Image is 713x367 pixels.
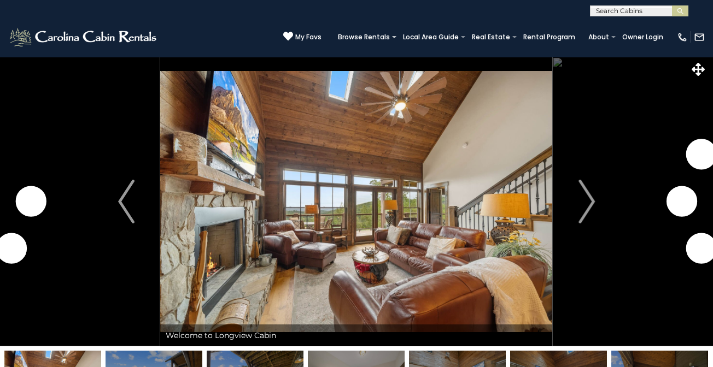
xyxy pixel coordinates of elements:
a: Browse Rentals [332,29,395,45]
a: About [583,29,615,45]
a: Rental Program [518,29,581,45]
a: My Favs [283,31,322,43]
a: Owner Login [617,29,669,45]
span: My Favs [295,32,322,42]
img: arrow [578,180,595,223]
button: Previous [92,57,160,346]
button: Next [553,57,621,346]
img: arrow [118,180,135,223]
img: White-1-2.png [8,26,160,48]
img: mail-regular-white.png [694,32,705,43]
img: phone-regular-white.png [677,32,688,43]
div: Welcome to Longview Cabin [160,324,552,346]
a: Real Estate [466,29,516,45]
a: Local Area Guide [398,29,464,45]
